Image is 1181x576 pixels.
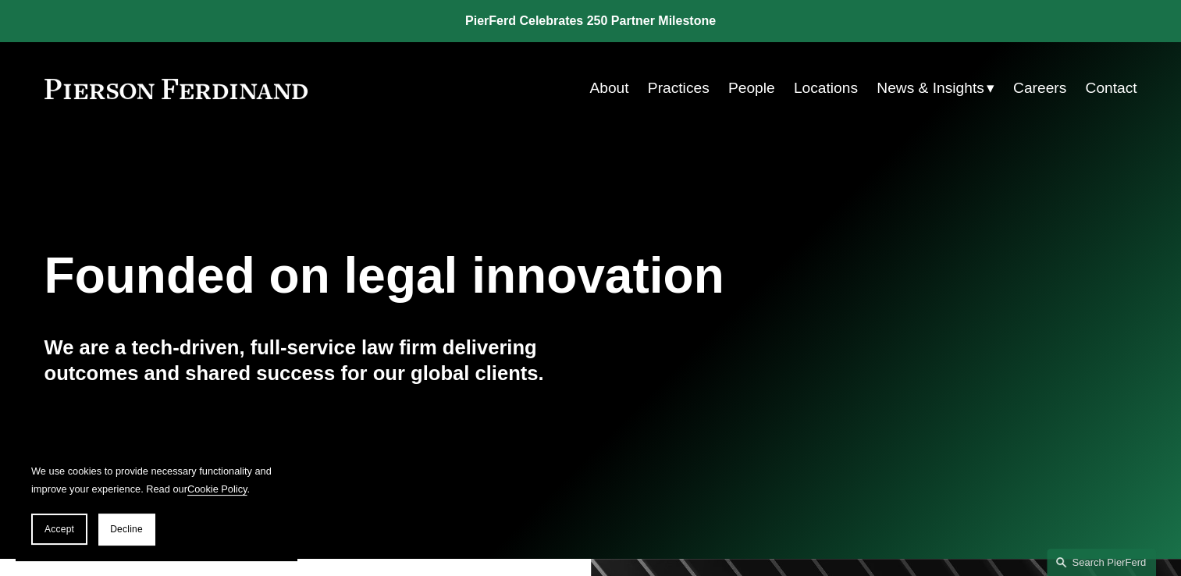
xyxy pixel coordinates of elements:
[1047,549,1156,576] a: Search this site
[44,524,74,535] span: Accept
[1085,73,1137,103] a: Contact
[31,514,87,545] button: Accept
[98,514,155,545] button: Decline
[648,73,710,103] a: Practices
[877,73,994,103] a: folder dropdown
[728,73,775,103] a: People
[44,335,591,386] h4: We are a tech-driven, full-service law firm delivering outcomes and shared success for our global...
[44,247,955,304] h1: Founded on legal innovation
[794,73,858,103] a: Locations
[1013,73,1066,103] a: Careers
[877,75,984,102] span: News & Insights
[16,446,297,560] section: Cookie banner
[110,524,143,535] span: Decline
[31,462,281,498] p: We use cookies to provide necessary functionality and improve your experience. Read our .
[187,483,247,495] a: Cookie Policy
[589,73,628,103] a: About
